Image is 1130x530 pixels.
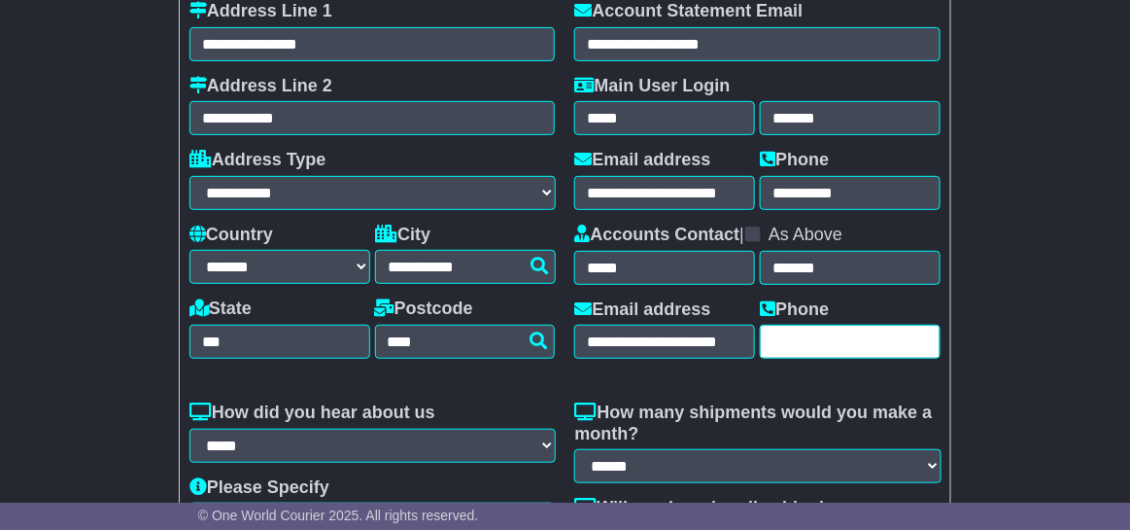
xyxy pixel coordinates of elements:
[574,150,710,171] label: Email address
[189,403,435,424] label: How did you hear about us
[574,76,730,97] label: Main User Login
[760,150,829,171] label: Phone
[375,225,430,246] label: City
[574,300,710,321] label: Email address
[189,76,332,97] label: Address Line 2
[574,403,941,444] label: How many shipments would you make a month?
[574,225,739,246] label: Accounts Contact
[189,299,252,320] label: State
[189,225,273,246] label: Country
[574,225,941,251] div: |
[189,477,329,499] label: Please Specify
[769,225,842,246] label: As Above
[189,150,326,171] label: Address Type
[189,1,332,22] label: Address Line 1
[574,1,803,22] label: Account Statement Email
[760,300,829,321] label: Phone
[375,299,473,320] label: Postcode
[198,508,479,523] span: © One World Courier 2025. All rights reserved.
